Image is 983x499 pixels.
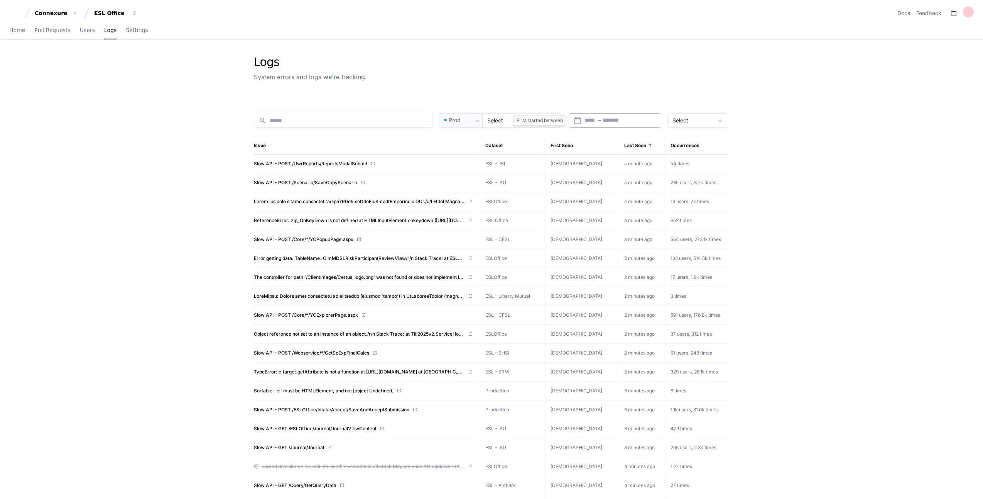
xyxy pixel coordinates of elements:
a: Slow API - GET /ESLOffice/Journal/JournalViewContent [254,426,473,432]
td: [DEMOGRAPHIC_DATA] [544,401,617,419]
td: [DEMOGRAPHIC_DATA] [544,173,617,192]
a: Slow API - POST /ESLOffice/IntakeAccept/SaveAndAcceptSubmission [254,407,473,413]
button: ESL Office [91,6,140,20]
a: Logs [104,22,117,39]
td: [DEMOGRAPHIC_DATA] [544,325,617,343]
td: [DEMOGRAPHIC_DATA] [544,268,617,287]
td: ESL - CFSL [479,306,544,325]
th: Occurrences [664,137,729,154]
span: 1.1k users, 31.6k times [671,407,718,412]
div: System errors and logs we're tracking. [254,72,367,81]
a: The controller for path '/ClientImages/Certus_logo.png' was not found or does not implement ICont... [254,274,473,280]
button: Open calendar [574,117,581,124]
span: 3 times [671,293,686,299]
td: [DEMOGRAPHIC_DATA] [544,382,617,400]
span: Slow API - GET /Query/GetQueryData [254,482,336,489]
th: Dataset [479,137,544,154]
span: 54 times [671,161,689,166]
span: 61 users, 248 times [671,350,712,356]
span: 19 users, 7k times [671,199,709,204]
td: [DEMOGRAPHIC_DATA] [544,287,617,306]
div: ESL Office [94,9,127,17]
td: 3 minutes ago [618,401,664,419]
span: 27 times [671,482,689,488]
span: Select [487,117,503,124]
td: a minute ago [618,230,664,249]
td: [DEMOGRAPHIC_DATA] [544,306,617,324]
td: ESLOffice [479,325,544,344]
a: Slow API - POST /Scenario/SaveCopyScenario [254,180,473,186]
span: Logs [104,28,117,32]
span: Users [80,28,95,32]
td: a minute ago [618,154,664,173]
span: Slow API - GET /ESLOffice/Journal/JournalViewContent [254,426,377,432]
span: 564 users, 273.1k times [671,236,721,242]
a: Object reference not set to an instance of an object./r/n Stack Trace: at Till2025v2.ServiceHost.... [254,331,473,337]
td: ESL Office [479,211,544,230]
td: [DEMOGRAPHIC_DATA] [544,438,617,457]
a: Slow API - POST /Webservice/*/GetSpExpFinalCalcs [254,350,473,356]
a: Sortable: `el` must be HTMLElement, and not [object Undefined] [254,388,473,394]
td: ESL - ISU [479,173,544,192]
span: 37 users, 312 times [671,331,712,337]
span: Prod [449,116,461,124]
a: Slow API - GET /Journal/Journal [254,445,473,451]
span: 6 times [671,388,686,394]
mat-icon: calendar_today [574,117,581,124]
div: Connexure [35,9,68,17]
div: Logs [254,55,367,69]
td: 2 minutes ago [618,363,664,382]
td: ESL - CFSL [479,230,544,249]
a: ReferenceError: zip_OnKeyDown is not defined at HTMLInputElement.onkeydown ([URL][DOMAIN_NAME]) [254,217,473,224]
td: ESLOffice [479,457,544,476]
a: Slow API - POST /UwrReports/ReportsModalSubmit [254,161,473,167]
td: Production [479,382,544,401]
td: 4 minutes ago [618,476,664,495]
span: Slow API - POST /Core/*/YCPopupPage.aspx [254,236,353,243]
td: 2 minutes ago [618,268,664,287]
a: Pull Requests [34,22,70,39]
a: Slow API - POST /Core/*/YCExplorerPage.aspx [254,312,473,318]
td: 2 minutes ago [618,287,664,306]
td: a minute ago [618,192,664,211]
td: a minute ago [618,173,664,192]
a: Home [9,22,25,39]
span: Slow API - POST /ESLOffice/IntakeAccept/SaveAndAcceptSubmission [254,407,409,413]
span: Object reference not set to an instance of an object./r/n Stack Trace: at Till2025v2.ServiceHost.... [254,331,465,337]
span: Slow API - POST /Webservice/*/GetSpExpFinalCalcs [254,350,369,356]
th: Issue [254,137,479,154]
td: ESLOffice [479,268,544,287]
span: Settings [126,28,148,32]
td: ESL - IISI [479,154,544,173]
td: 3 minutes ago [618,382,664,401]
span: 1.2k times [671,463,692,469]
td: [DEMOGRAPHIC_DATA] [544,249,617,268]
td: [DEMOGRAPHIC_DATA] [544,154,617,173]
span: 479 times [671,426,692,431]
a: Lorem ips dolo sitame consectet 'adip5790e5.seDdoEiuSmodtEmporincidIDU'./u/l Etdol Magna: al Enim... [254,199,473,205]
a: LoreMipsu: Dolors amet consectetu ad elitseddo (eiusmod 'tempo') in UtLaboreeTdolor (magna://aliq... [254,293,473,299]
td: [DEMOGRAPHIC_DATA] [544,211,617,230]
span: 652 times [671,217,692,223]
span: Lorem ips dolo sitame consectet 'adip5790e5.seDdoEiuSmodtEmporincidIDU'./u/l Etdol Magna: al Enim... [254,199,465,205]
td: ESL - Anthem [479,476,544,495]
td: [DEMOGRAPHIC_DATA] [544,192,617,211]
span: Select [672,117,688,124]
span: TypeError: e.target.getAttribute is not a function at [URL][DOMAIN_NAME] at [GEOGRAPHIC_DATA]forE... [254,369,465,375]
span: Sortable: `el` must be HTMLElement, and not [object Undefined] [254,388,394,394]
a: TypeError: e.target.getAttribute is not a function at [URL][DOMAIN_NAME] at [GEOGRAPHIC_DATA]forE... [254,369,473,375]
mat-icon: search [259,117,267,124]
span: LoreMipsu: Dolors amet consectetu ad elitseddo (eiusmod 'tempo') in UtLaboreeTdolor (magna://aliq... [254,293,465,299]
td: ESL - Liberty Mutual [479,287,544,306]
span: 591 users, 176.8k times [671,312,720,318]
span: Home [9,28,25,32]
button: Feedback [916,9,941,17]
span: Slow API - POST /UwrReports/ReportsModalSubmit [254,161,367,167]
span: 329 users, 26.1k times [671,369,718,375]
td: [DEMOGRAPHIC_DATA] [544,419,617,438]
div: First started between [513,115,566,126]
td: 2 minutes ago [618,325,664,344]
td: 2 minutes ago [618,249,664,268]
td: [DEMOGRAPHIC_DATA] [544,344,617,362]
td: ESL - ISU [479,419,544,438]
